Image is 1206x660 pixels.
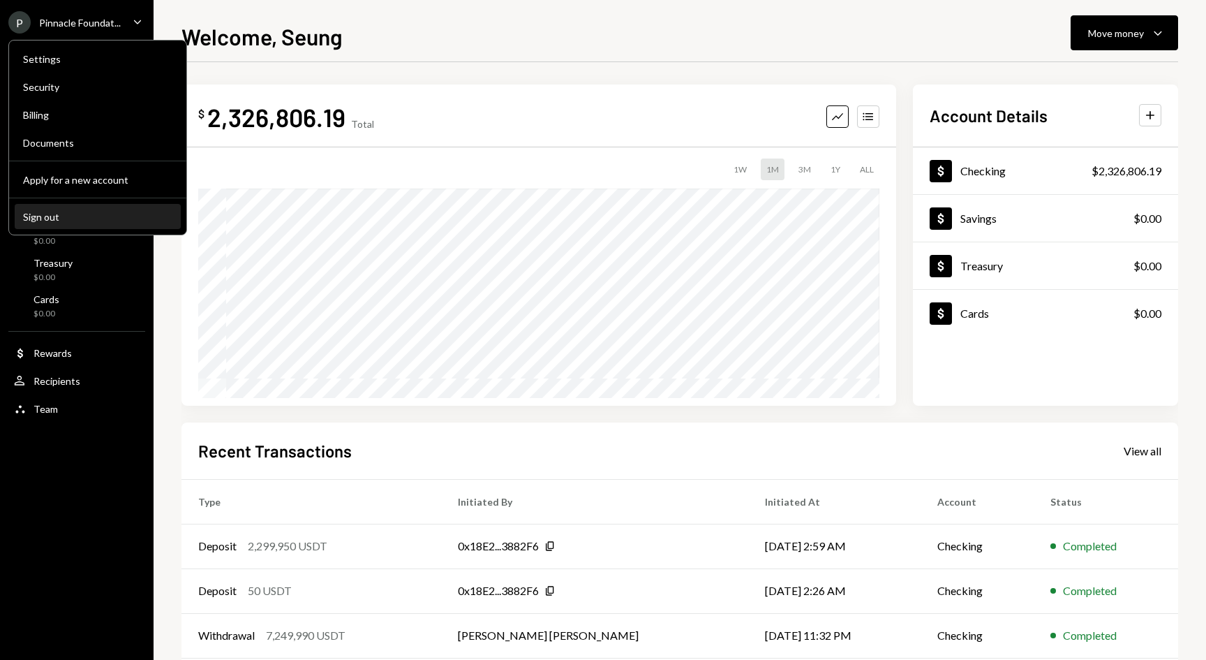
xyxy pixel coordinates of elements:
[441,479,749,524] th: Initiated By
[728,159,752,180] div: 1W
[266,627,345,644] div: 7,249,990 USDT
[761,159,784,180] div: 1M
[913,147,1178,194] a: Checking$2,326,806.19
[748,524,921,569] td: [DATE] 2:59 AM
[1034,479,1178,524] th: Status
[960,212,997,225] div: Savings
[15,130,181,155] a: Documents
[33,293,59,305] div: Cards
[1133,210,1161,227] div: $0.00
[748,569,921,613] td: [DATE] 2:26 AM
[1124,444,1161,458] div: View all
[1071,15,1178,50] button: Move money
[1063,627,1117,644] div: Completed
[33,272,73,284] div: $0.00
[921,569,1034,613] td: Checking
[1088,26,1144,41] div: Move money
[441,613,749,658] td: [PERSON_NAME] [PERSON_NAME]
[913,290,1178,337] a: Cards$0.00
[198,107,204,121] div: $
[8,289,145,323] a: Cards$0.00
[198,582,237,599] div: Deposit
[1063,582,1117,599] div: Completed
[23,137,172,149] div: Documents
[33,257,73,269] div: Treasury
[23,211,172,223] div: Sign out
[39,17,121,29] div: Pinnacle Foundat...
[8,253,145,286] a: Treasury$0.00
[748,479,921,524] th: Initiated At
[198,538,237,555] div: Deposit
[198,627,255,644] div: Withdrawal
[23,109,172,121] div: Billing
[1133,258,1161,274] div: $0.00
[930,104,1048,127] h2: Account Details
[198,439,352,462] h2: Recent Transactions
[921,524,1034,569] td: Checking
[458,582,539,599] div: 0x18E2...3882F6
[921,613,1034,658] td: Checking
[1133,305,1161,322] div: $0.00
[33,235,67,247] div: $0.00
[1063,538,1117,555] div: Completed
[15,205,181,230] button: Sign out
[8,340,145,365] a: Rewards
[181,22,343,50] h1: Welcome, Seung
[207,101,345,133] div: 2,326,806.19
[825,159,846,180] div: 1Y
[8,368,145,393] a: Recipients
[33,403,58,415] div: Team
[248,538,327,555] div: 2,299,950 USDT
[1092,163,1161,179] div: $2,326,806.19
[15,46,181,71] a: Settings
[960,307,989,320] div: Cards
[1124,443,1161,458] a: View all
[921,479,1034,524] th: Account
[33,375,80,387] div: Recipients
[15,74,181,99] a: Security
[181,479,441,524] th: Type
[23,53,172,65] div: Settings
[33,308,59,320] div: $0.00
[8,11,31,34] div: P
[351,118,374,130] div: Total
[748,613,921,658] td: [DATE] 11:32 PM
[23,174,172,186] div: Apply for a new account
[913,242,1178,289] a: Treasury$0.00
[960,259,1003,272] div: Treasury
[793,159,817,180] div: 3M
[33,347,72,359] div: Rewards
[458,538,539,555] div: 0x18E2...3882F6
[8,396,145,421] a: Team
[248,582,292,599] div: 50 USDT
[23,81,172,93] div: Security
[15,168,181,193] button: Apply for a new account
[854,159,879,180] div: ALL
[15,102,181,127] a: Billing
[913,195,1178,242] a: Savings$0.00
[960,164,1006,177] div: Checking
